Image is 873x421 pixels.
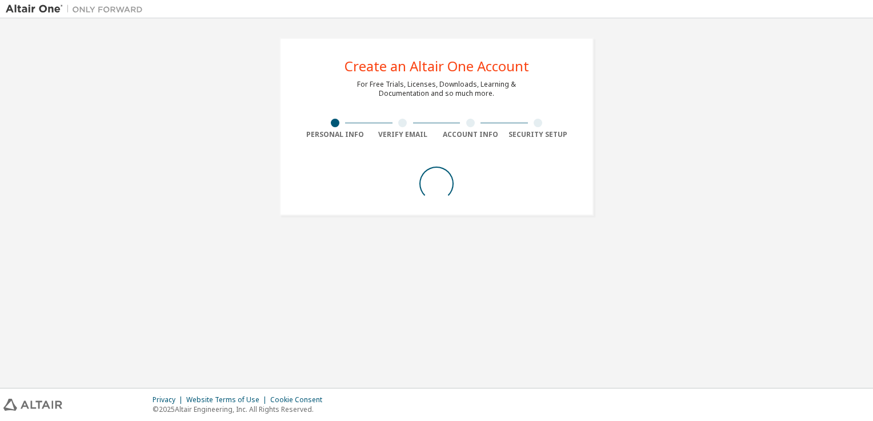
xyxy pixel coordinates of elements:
[357,80,516,98] div: For Free Trials, Licenses, Downloads, Learning & Documentation and so much more.
[504,130,572,139] div: Security Setup
[3,399,62,411] img: altair_logo.svg
[6,3,149,15] img: Altair One
[270,395,329,404] div: Cookie Consent
[345,59,529,73] div: Create an Altair One Account
[153,395,186,404] div: Privacy
[369,130,437,139] div: Verify Email
[301,130,369,139] div: Personal Info
[186,395,270,404] div: Website Terms of Use
[436,130,504,139] div: Account Info
[153,404,329,414] p: © 2025 Altair Engineering, Inc. All Rights Reserved.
